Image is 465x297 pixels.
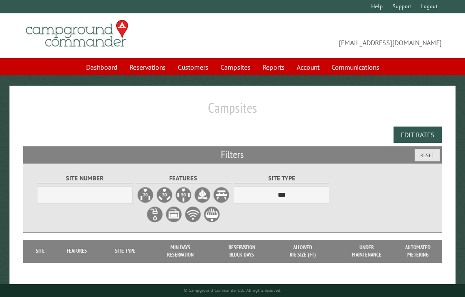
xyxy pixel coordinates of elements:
img: Campground Commander [23,17,131,50]
label: 20A Electrical Hookup [137,186,154,204]
a: Customers [173,59,214,75]
a: Reservations [124,59,171,75]
button: Reset [415,149,440,161]
a: Communications [326,59,384,75]
a: Dashboard [81,59,123,75]
span: [EMAIL_ADDRESS][DOMAIN_NAME] [232,24,442,48]
label: Features [136,173,231,183]
label: 50A Electrical Hookup [175,186,192,204]
th: Site Type [101,240,150,263]
a: Campsites [215,59,256,75]
label: WiFi Service [184,206,201,223]
th: Min Days Reservation [150,240,211,263]
a: Account [291,59,325,75]
label: Water Hookup [146,206,164,223]
label: Firepit [194,186,211,204]
th: Automated metering [400,240,435,263]
label: 30A Electrical Hookup [156,186,173,204]
h2: Filters [23,146,442,163]
h1: Campsites [23,99,442,123]
a: Reports [257,59,290,75]
label: Site Type [234,173,329,183]
th: Under Maintenance [333,240,401,263]
label: Grill [203,206,220,223]
label: Site Number [37,173,133,183]
th: Allowed Rig Size (ft) [273,240,333,263]
button: Edit Rates [394,127,442,143]
small: © Campground Commander LLC. All rights reserved. [184,288,281,293]
label: Picnic Table [213,186,230,204]
th: Features [53,240,101,263]
th: Reservation Block Days [211,240,273,263]
label: Sewer Hookup [165,206,183,223]
th: Site [28,240,53,263]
